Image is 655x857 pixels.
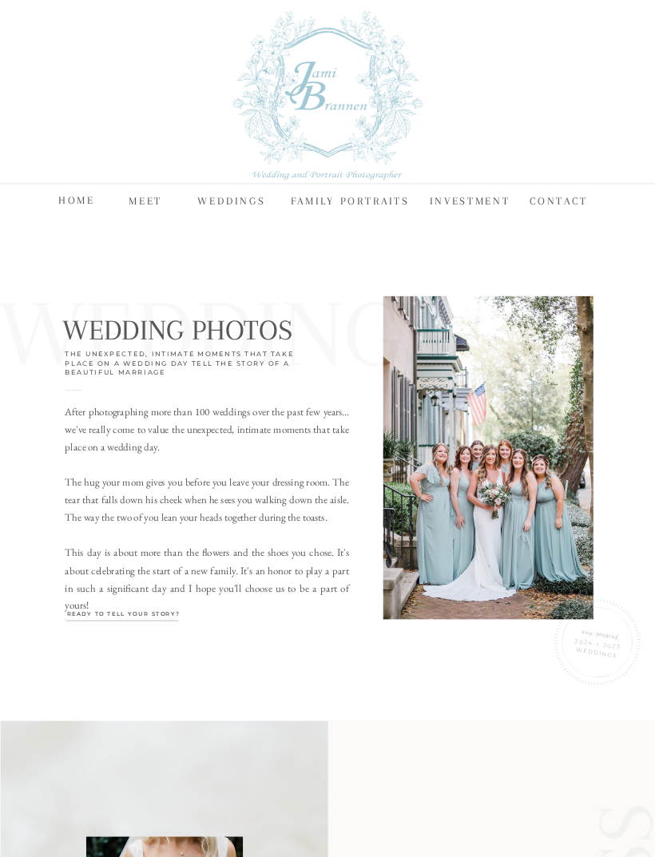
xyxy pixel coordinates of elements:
[65,609,181,628] a: ready to tell your story?
[565,625,635,646] p: now booking
[62,314,342,347] h1: Wedding Photos
[129,192,164,208] a: MEET
[197,192,265,208] a: WEDDINGS
[58,191,95,207] a: HOME
[564,636,632,661] p: 2024 + 2025 Weddings
[65,350,294,368] h3: THE UNEXPECTED, INTIMATE MOMENTS THAT TAKE PLACE ON A WEDDING DAY TELL THE STORY OF A BEAUTIFUL M...
[530,192,598,208] a: CONTACT
[430,192,512,208] a: Investment
[65,403,348,599] p: After photographing more than 100 weddings over the past few years... we've really come to value ...
[291,192,414,208] a: FAMILY PORTRAITS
